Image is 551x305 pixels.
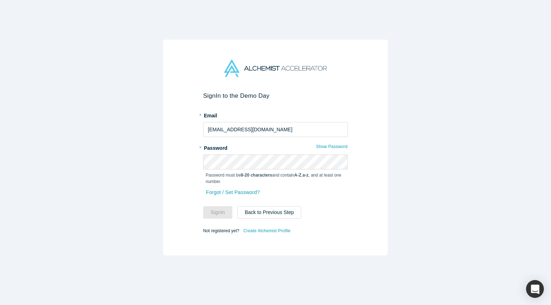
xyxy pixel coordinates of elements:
p: Password must be and contain , , and at least one number. [206,172,345,185]
a: Forgot / Set Password? [206,186,260,199]
strong: 8-20 characters [241,173,272,178]
strong: A-Z [294,173,302,178]
button: Back to Previous Step [237,206,302,219]
span: Not registered yet? [203,228,239,233]
a: Create Alchemist Profile [243,226,291,235]
button: SignIn [203,206,232,219]
button: Show Password [316,142,348,151]
img: Alchemist Accelerator Logo [224,60,327,77]
h2: Sign In to the Demo Day [203,92,348,100]
label: Email [203,110,348,120]
label: Password [203,142,348,152]
strong: a-z [303,173,309,178]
